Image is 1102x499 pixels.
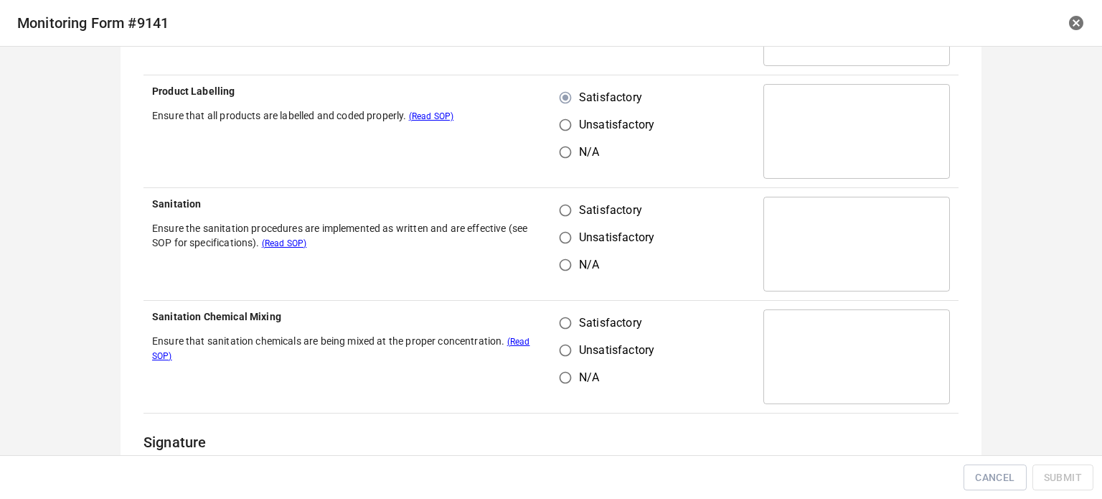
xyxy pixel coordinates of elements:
p: Ensure the sanitation procedures are implemented as written and are effective (see SOP for specif... [152,221,542,250]
span: Unsatisfactory [579,116,654,134]
b: Sanitation [152,198,202,210]
span: N/A [579,144,599,161]
div: s/u [560,309,666,391]
span: Satisfactory [579,314,642,332]
span: Cancel [975,469,1014,487]
b: Product Labelling [152,85,235,97]
button: Cancel [964,465,1026,491]
div: s/u [560,84,666,166]
span: N/A [579,369,599,386]
p: Ensure that all products are labelled and coded properly. [152,108,542,123]
span: Unsatisfactory [579,342,654,359]
span: Satisfactory [579,202,642,219]
h6: Monitoring Form # 9141 [17,11,729,34]
span: (Read SOP) [409,111,454,121]
span: Unsatisfactory [579,229,654,246]
span: Satisfactory [579,89,642,106]
h6: Signature [143,431,959,454]
span: (Read SOP) [262,238,307,248]
p: Ensure that sanitation chemicals are being mixed at the proper concentration. [152,334,542,363]
span: N/A [579,256,599,274]
div: s/u [560,197,666,279]
b: Sanitation Chemical Mixing [152,311,281,322]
